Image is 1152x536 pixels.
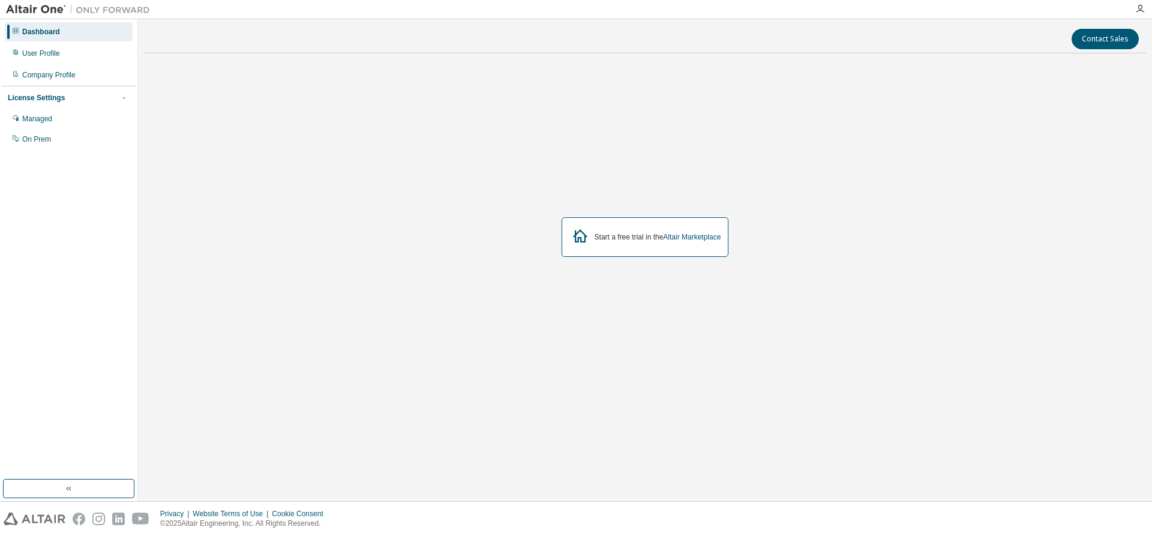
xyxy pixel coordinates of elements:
div: Company Profile [22,70,76,80]
img: facebook.svg [73,513,85,525]
img: altair_logo.svg [4,513,65,525]
div: Managed [22,114,52,124]
div: Privacy [160,509,193,519]
p: © 2025 Altair Engineering, Inc. All Rights Reserved. [160,519,331,529]
img: instagram.svg [92,513,105,525]
div: On Prem [22,134,51,144]
div: User Profile [22,49,60,58]
img: youtube.svg [132,513,149,525]
div: Website Terms of Use [193,509,272,519]
div: Dashboard [22,27,60,37]
div: Start a free trial in the [595,232,721,242]
a: Altair Marketplace [663,233,721,241]
img: Altair One [6,4,156,16]
button: Contact Sales [1072,29,1139,49]
img: linkedin.svg [112,513,125,525]
div: Cookie Consent [272,509,330,519]
div: License Settings [8,93,65,103]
